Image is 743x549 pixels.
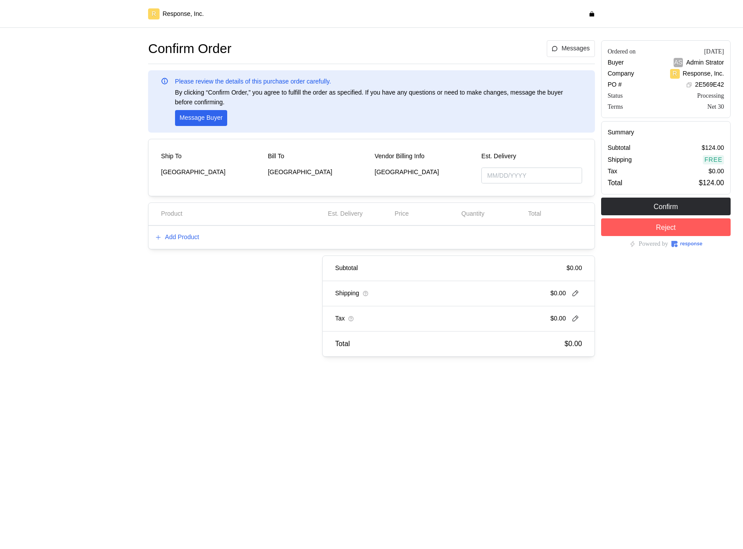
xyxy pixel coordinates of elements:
img: Response Logo [671,241,702,247]
p: Est. Delivery [481,152,582,161]
p: [GEOGRAPHIC_DATA] [161,168,262,177]
p: PO # [608,80,622,90]
p: Ship To [161,152,181,161]
p: Response, Inc. [163,9,204,19]
p: Total [335,338,350,349]
div: Status [608,91,623,100]
p: Vendor Billing Info [375,152,425,161]
p: Confirm [654,201,678,212]
h5: Summary [608,128,724,137]
button: Reject [601,218,731,236]
p: Total [608,177,622,188]
p: $124.00 [701,143,724,153]
p: Tax [608,167,617,176]
p: 2E569E42 [695,80,724,90]
div: Terms [608,102,623,111]
button: Message Buyer [175,110,227,126]
p: [GEOGRAPHIC_DATA] [375,168,476,177]
p: $0.00 [550,314,566,324]
p: Reject [656,222,676,233]
p: Shipping [608,155,632,165]
div: Ordered on [608,47,636,56]
p: R [152,9,156,19]
p: Subtotal [608,143,630,153]
p: Company [608,69,634,79]
p: Response, Inc. [683,69,724,79]
h1: Confirm Order [148,40,231,57]
p: Subtotal [335,263,358,273]
div: [DATE] [704,47,724,56]
p: $0.00 [564,338,582,349]
p: $0.00 [567,263,582,273]
p: By clicking “Confirm Order,” you agree to fulfill the order as specified. If you have any questio... [175,88,582,107]
p: Quantity [461,209,484,219]
p: Total [528,209,541,219]
p: Bill To [268,152,284,161]
div: Net 30 [707,102,724,111]
p: Free [705,155,723,165]
p: Price [395,209,409,219]
p: Tax [335,314,345,324]
div: Processing [697,91,724,100]
p: Product [161,209,182,219]
p: Please review the details of this purchase order carefully. [175,77,331,87]
p: $124.00 [699,177,724,188]
p: Powered by [639,239,668,249]
p: Buyer [608,58,624,68]
p: [GEOGRAPHIC_DATA] [268,168,369,177]
p: Shipping [335,289,359,298]
button: Add Product [155,232,199,243]
p: Message Buyer [179,113,222,123]
button: Confirm [601,198,731,215]
p: AS [674,58,682,68]
p: $0.00 [550,289,566,298]
p: Admin Strator [686,58,724,68]
input: MM/DD/YYYY [481,168,582,184]
p: $0.00 [709,167,724,176]
button: Messages [547,40,595,57]
p: Est. Delivery [328,209,363,219]
p: Add Product [165,233,199,242]
p: Messages [561,44,590,53]
p: R [673,69,677,79]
